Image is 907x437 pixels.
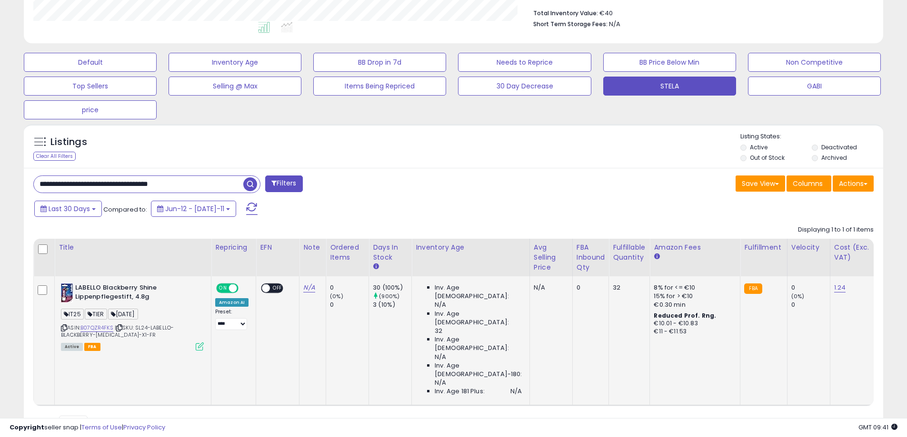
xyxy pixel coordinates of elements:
span: Inv. Age 181 Plus: [435,387,485,396]
small: (0%) [330,292,343,300]
b: LABELLO Blackberry Shine Lippenpflegestift, 4.8g [75,283,191,303]
div: Cost (Exc. VAT) [834,243,883,262]
button: price [24,100,157,119]
a: B07QZR4FKS [80,324,113,332]
span: | SKU: SL24-LABELLO-BLACKBERRY-[MEDICAL_DATA]-X1-FR [61,324,174,338]
button: Columns [787,175,831,192]
span: N/A [435,379,446,387]
button: BB Price Below Min [603,53,736,72]
strong: Copyright [10,423,44,432]
span: Inv. Age [DEMOGRAPHIC_DATA]: [435,310,522,327]
button: BB Drop in 7d [313,53,446,72]
span: Compared to: [103,205,147,214]
button: Needs to Reprice [458,53,591,72]
span: N/A [510,387,522,396]
span: Jun-12 - [DATE]-11 [165,204,224,214]
div: 30 (100%) [373,283,411,292]
span: Last 30 Days [49,204,90,214]
small: FBA [744,283,762,294]
div: Velocity [791,243,826,252]
button: Top Sellers [24,77,157,96]
div: 32 [613,283,642,292]
button: Inventory Age [169,53,301,72]
div: Fulfillment [744,243,783,252]
label: Out of Stock [750,154,785,162]
div: Amazon AI [215,298,249,307]
small: Days In Stock. [373,262,379,271]
div: FBA inbound Qty [577,243,605,272]
button: Default [24,53,157,72]
div: Note [303,243,322,252]
span: 32 [435,327,442,335]
b: Short Term Storage Fees: [533,20,608,28]
button: Save View [736,175,785,192]
small: (0%) [791,292,805,300]
span: Inv. Age [DEMOGRAPHIC_DATA]: [435,283,522,301]
div: 0 [330,283,369,292]
label: Deactivated [821,143,857,151]
a: 1.24 [834,283,846,292]
span: N/A [609,19,620,29]
a: Terms of Use [81,423,122,432]
div: €0.30 min [654,301,733,309]
div: Displaying 1 to 1 of 1 items [798,225,874,234]
div: 0 [577,283,602,292]
div: N/A [534,283,565,292]
div: 3 (10%) [373,301,411,309]
div: Avg Selling Price [534,243,568,272]
span: All listings currently available for purchase on Amazon [61,343,83,351]
div: 0 [791,301,830,309]
span: N/A [435,301,446,309]
span: Columns [793,179,823,188]
label: Archived [821,154,847,162]
span: Inv. Age [DEMOGRAPHIC_DATA]-180: [435,361,522,379]
div: Title [59,243,207,252]
span: IT25 [61,309,84,320]
li: €40 [533,7,867,18]
div: Repricing [215,243,252,252]
button: Non Competitive [748,53,881,72]
span: ON [217,284,229,292]
b: Total Inventory Value: [533,9,598,17]
span: FBA [84,343,100,351]
div: seller snap | | [10,423,165,432]
div: 8% for <= €10 [654,283,733,292]
div: Days In Stock [373,243,408,262]
div: Ordered Items [330,243,365,262]
button: 30 Day Decrease [458,77,591,96]
div: EFN [260,243,295,252]
span: Inv. Age [DEMOGRAPHIC_DATA]: [435,335,522,352]
div: Preset: [215,309,249,330]
span: TIER [85,309,107,320]
button: Items Being Repriced [313,77,446,96]
label: Active [750,143,767,151]
span: OFF [237,284,252,292]
div: Fulfillable Quantity [613,243,646,262]
b: Reduced Prof. Rng. [654,311,716,320]
button: Jun-12 - [DATE]-11 [151,201,236,217]
small: (900%) [379,292,399,300]
button: GABI [748,77,881,96]
button: Filters [265,175,302,192]
span: OFF [270,284,286,292]
div: 0 [791,283,830,292]
div: 15% for > €10 [654,292,733,301]
div: €10.01 - €10.83 [654,320,733,328]
small: Amazon Fees. [654,252,659,261]
div: Amazon Fees [654,243,736,252]
button: Actions [833,175,874,192]
button: STELA [603,77,736,96]
p: Listing States: [740,132,883,141]
button: Last 30 Days [34,201,102,217]
span: 2025-08-11 09:41 GMT [858,423,897,432]
div: ASIN: [61,283,204,350]
img: 51+ayxWySVL._SL40_.jpg [61,283,73,302]
div: 0 [330,301,369,309]
span: [DATE] [108,309,138,320]
span: N/A [435,353,446,361]
div: €11 - €11.53 [654,328,733,336]
a: Privacy Policy [123,423,165,432]
div: Inventory Age [416,243,525,252]
button: Selling @ Max [169,77,301,96]
div: Clear All Filters [33,152,76,161]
